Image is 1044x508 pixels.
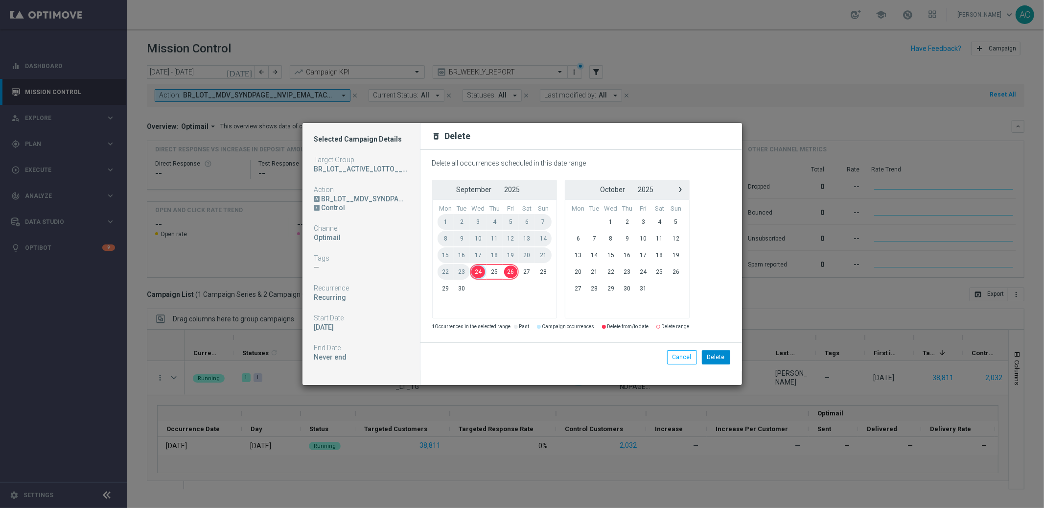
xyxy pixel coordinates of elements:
button: September [450,183,498,196]
span: 30 [454,281,470,296]
div: Target Group [314,155,408,164]
span: 2025 [638,186,654,194]
th: weekday [619,205,635,213]
button: 2025 [632,183,660,196]
span: 9 [454,231,470,246]
strong: 1 [432,324,435,329]
span: 5 [668,214,684,230]
div: End Date [314,343,408,352]
span: 12 [503,231,519,246]
span: 26 [668,264,684,280]
span: › [674,183,687,196]
div: Channel [314,224,408,233]
div: BR_LOT__ACTIVE_LOTTO__ALL_EMA_TAC_LT_TG [314,165,408,173]
th: weekday [503,205,519,213]
span: 24 [470,264,487,280]
h2: Delete [445,130,471,142]
span: 27 [570,281,587,296]
th: weekday [487,205,503,213]
i: delete_forever [432,132,441,141]
span: 29 [438,281,454,296]
div: Never end [314,353,408,362]
span: 20 [570,264,587,280]
label: Delete from/to date [607,323,649,331]
span: 10 [635,231,651,246]
th: weekday [635,205,651,213]
span: 30 [619,281,635,296]
bs-daterangepicker-inline-container: calendar [432,180,690,318]
span: 29 [603,281,619,296]
span: 12 [668,231,684,246]
span: 26 [503,264,519,280]
span: 13 [570,247,587,263]
span: 18 [487,247,503,263]
label: Past [519,323,530,331]
th: weekday [570,205,587,213]
span: 31 [635,281,651,296]
span: 6 [519,214,535,230]
span: 3 [470,214,487,230]
label: Occurrences in the selected range [432,323,511,331]
span: 1 [438,214,454,230]
span: 17 [635,247,651,263]
span: 19 [668,247,684,263]
span: 19 [503,247,519,263]
span: 25 [487,264,503,280]
span: 18 [651,247,668,263]
span: 10 [470,231,487,246]
th: weekday [519,205,535,213]
span: 7 [535,214,551,230]
span: 17 [470,247,487,263]
span: October [601,186,626,194]
span: 21 [535,247,551,263]
h1: Selected Campaign Details [314,135,408,144]
span: 16 [454,247,470,263]
label: Campaign occurrences [542,323,595,331]
span: 2025 [504,186,520,194]
span: September [456,186,491,194]
th: weekday [535,205,551,213]
th: weekday [586,205,603,213]
span: 15 [438,247,454,263]
div: / [314,205,320,211]
bs-datepicker-navigation-view: ​ ​ ​ [567,183,687,196]
th: weekday [651,205,668,213]
div: Optimail [314,233,408,242]
div: Tags [314,254,408,263]
div: Start Date [314,314,408,322]
div: BR_LOT__MDV_SYNDPAGE__NVIP_EMA_TAC_LT_2025 [314,194,408,203]
span: 8 [603,231,619,246]
span: 27 [519,264,535,280]
th: weekday [603,205,619,213]
span: 20 [519,247,535,263]
span: 21 [586,264,603,280]
span: 4 [487,214,503,230]
button: October [594,183,632,196]
span: 28 [586,281,603,296]
bs-datepicker-navigation-view: ​ ​ ​ [435,183,555,196]
span: 2 [619,214,635,230]
span: 3 [635,214,651,230]
span: 9 [619,231,635,246]
button: Cancel [667,350,697,364]
th: weekday [668,205,684,213]
span: 13 [519,231,535,246]
span: 11 [487,231,503,246]
div: Recurring [314,293,408,302]
span: 22 [438,264,454,280]
span: 24 [635,264,651,280]
button: 2025 [498,183,526,196]
span: 23 [454,264,470,280]
span: 14 [586,247,603,263]
span: 22 [603,264,619,280]
span: 5 [503,214,519,230]
span: 4 [651,214,668,230]
div: BR_LOT__MDV_SYNDPAGE__NVIP_EMA_TAC_LT_2025 [321,194,408,203]
div: Delete all occurrences scheduled in this date range [432,159,690,168]
th: weekday [454,205,470,213]
span: 25 [651,264,668,280]
th: weekday [470,205,487,213]
span: 7 [586,231,603,246]
div: A [314,196,320,202]
div: Recurrence [314,284,408,292]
